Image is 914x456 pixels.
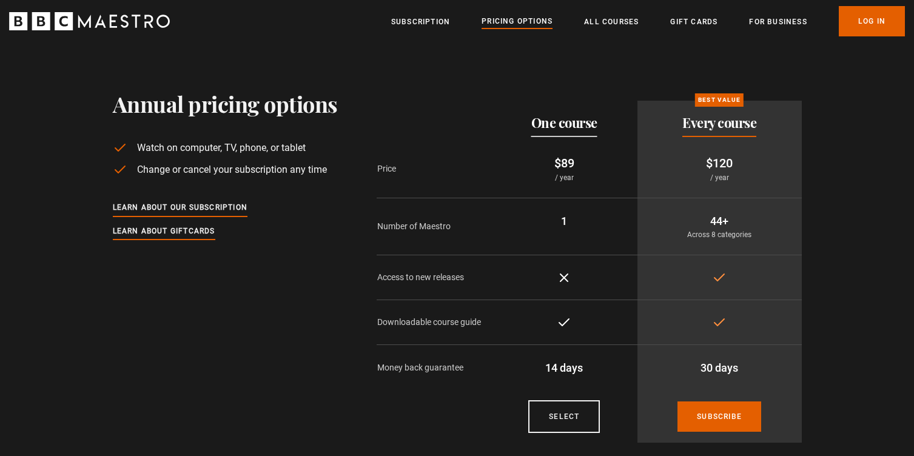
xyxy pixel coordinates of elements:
[839,6,905,36] a: Log In
[647,213,792,229] p: 44+
[377,220,491,233] p: Number of Maestro
[391,6,905,36] nav: Primary
[113,163,338,177] li: Change or cancel your subscription any time
[531,115,597,130] h2: One course
[113,141,338,155] li: Watch on computer, TV, phone, or tablet
[584,16,639,28] a: All Courses
[647,229,792,240] p: Across 8 categories
[647,360,792,376] p: 30 days
[647,172,792,183] p: / year
[113,91,338,116] h1: Annual pricing options
[647,154,792,172] p: $120
[377,271,491,284] p: Access to new releases
[113,225,215,238] a: Learn about giftcards
[377,361,491,374] p: Money back guarantee
[682,115,756,130] h2: Every course
[501,154,628,172] p: $89
[377,316,491,329] p: Downloadable course guide
[113,201,248,215] a: Learn about our subscription
[391,16,450,28] a: Subscription
[501,213,628,229] p: 1
[501,360,628,376] p: 14 days
[482,15,553,29] a: Pricing Options
[528,400,600,433] a: Courses
[501,172,628,183] p: / year
[749,16,807,28] a: For business
[695,93,744,107] p: Best value
[670,16,717,28] a: Gift Cards
[377,163,491,175] p: Price
[677,401,761,432] a: Subscribe
[9,12,170,30] svg: BBC Maestro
